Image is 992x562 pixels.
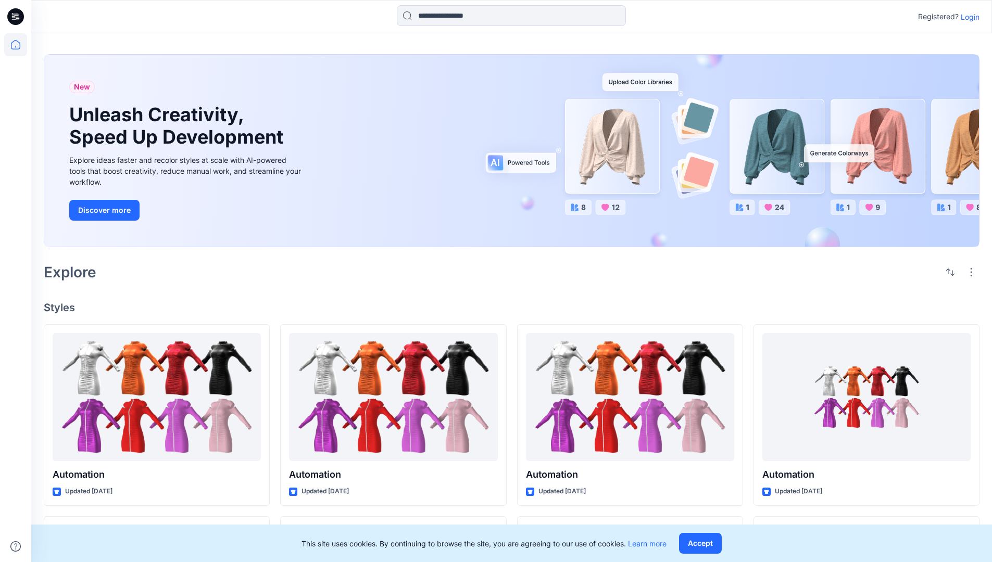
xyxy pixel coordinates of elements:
[961,11,980,22] p: Login
[762,467,971,482] p: Automation
[289,333,497,462] a: Automation
[53,333,261,462] a: Automation
[69,155,304,187] div: Explore ideas faster and recolor styles at scale with AI-powered tools that boost creativity, red...
[74,81,90,93] span: New
[775,486,822,497] p: Updated [DATE]
[679,533,722,554] button: Accept
[69,200,140,221] button: Discover more
[762,333,971,462] a: Automation
[628,539,667,548] a: Learn more
[526,333,734,462] a: Automation
[65,486,112,497] p: Updated [DATE]
[302,538,667,549] p: This site uses cookies. By continuing to browse the site, you are agreeing to our use of cookies.
[918,10,959,23] p: Registered?
[538,486,586,497] p: Updated [DATE]
[44,264,96,280] h2: Explore
[289,467,497,482] p: Automation
[302,486,349,497] p: Updated [DATE]
[69,200,304,221] a: Discover more
[44,301,980,314] h4: Styles
[526,467,734,482] p: Automation
[53,467,261,482] p: Automation
[69,104,288,148] h1: Unleash Creativity, Speed Up Development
